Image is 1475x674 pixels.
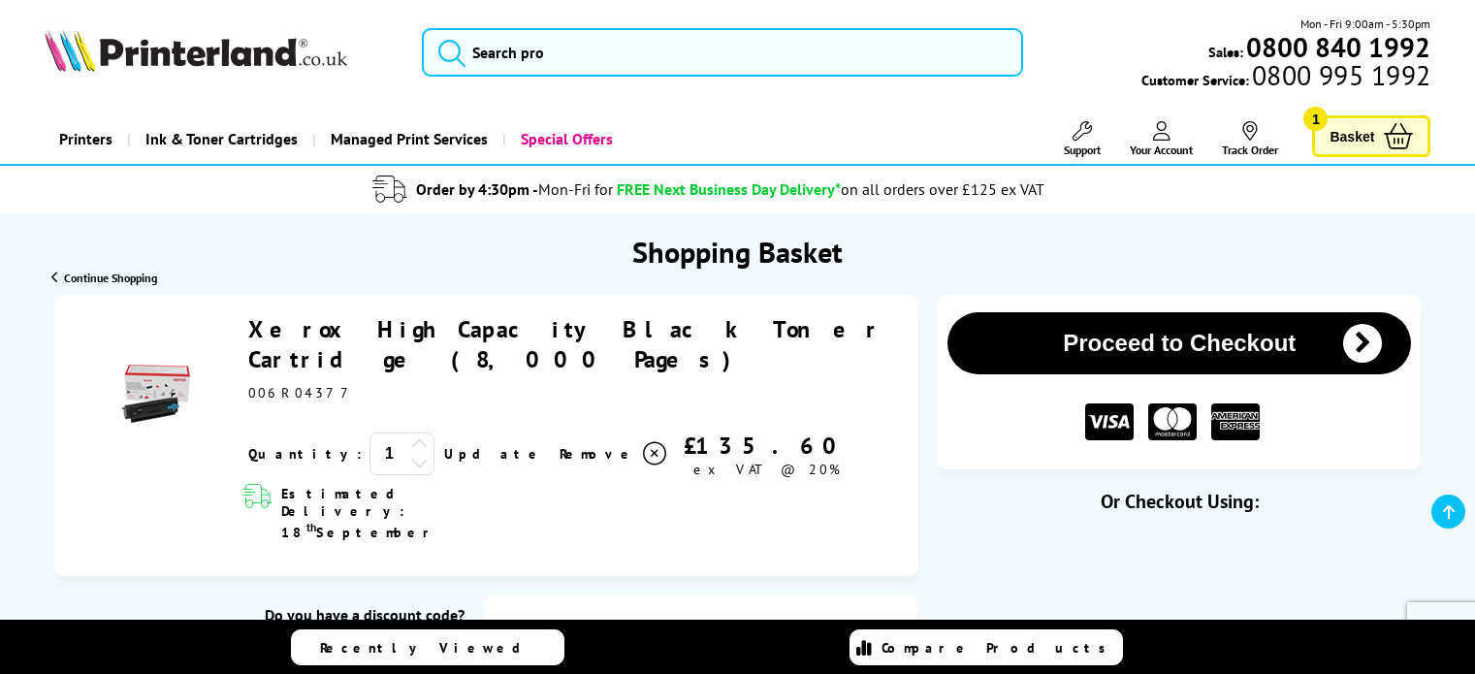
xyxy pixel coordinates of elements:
[617,179,841,199] span: FREE Next Business Day Delivery*
[127,114,312,164] a: Ink & Toner Cartridges
[64,271,157,285] span: Continue Shopping
[45,29,347,72] img: Printerland Logo
[10,173,1407,207] li: modal_delivery
[1300,15,1430,33] span: Mon - Fri 9:00am - 5:30pm
[938,489,1421,514] div: Or Checkout Using:
[306,520,316,534] sup: th
[669,431,864,461] div: £135.60
[248,445,362,463] span: Quantity:
[1085,403,1134,441] img: VISA
[1141,66,1430,89] span: Customer Service:
[122,360,190,428] img: Xerox High Capacity Black Toner Cartridge (8,000 Pages)
[1130,143,1193,157] span: Your Account
[538,179,613,199] span: Mon-Fri for
[248,384,355,401] span: 006R04377
[444,445,544,463] a: Update
[1243,38,1430,56] a: 0800 840 1992
[947,312,1411,374] button: Proceed to Checkout
[1330,123,1374,149] span: Basket
[162,605,465,625] div: Do you have a discount code?
[1303,107,1328,131] span: 1
[560,439,669,468] a: Delete item from your basket
[1246,29,1430,65] b: 0800 840 1992
[1222,121,1278,157] a: Track Order
[291,629,564,665] a: Recently Viewed
[1312,115,1430,157] a: Basket 1
[281,485,508,541] span: Estimated Delivery: 18 September
[422,28,1023,77] input: Search pro
[1211,403,1260,441] img: American Express
[850,629,1123,665] a: Compare Products
[502,114,627,164] a: Special Offers
[45,114,127,164] a: Printers
[1130,121,1193,157] a: Your Account
[841,179,1044,199] div: on all orders over £125 ex VAT
[1064,121,1101,157] a: Support
[693,461,840,478] span: ex VAT @ 20%
[248,314,882,374] a: Xerox High Capacity Black Toner Cartridge (8,000 Pages)
[560,445,636,463] span: Remove
[711,615,880,645] div: £135.60
[523,615,711,645] div: Sub Total:
[1208,43,1243,61] span: Sales:
[882,639,1116,657] span: Compare Products
[416,179,613,199] span: Order by 4:30pm -
[312,114,502,164] a: Managed Print Services
[51,271,157,285] a: Continue Shopping
[985,545,1373,611] iframe: PayPal
[632,233,843,271] h1: Shopping Basket
[1249,66,1430,84] span: 0800 995 1992
[1064,143,1101,157] span: Support
[145,114,298,164] span: Ink & Toner Cartridges
[45,29,398,76] a: Printerland Logo
[1148,403,1197,441] img: MASTER CARD
[320,639,540,657] span: Recently Viewed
